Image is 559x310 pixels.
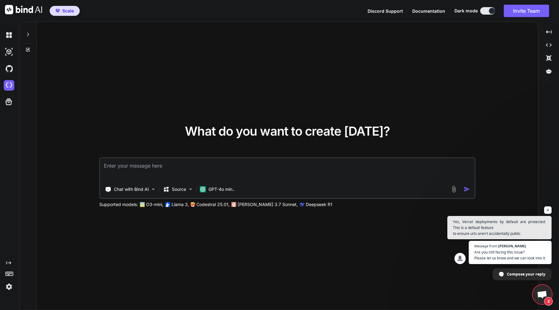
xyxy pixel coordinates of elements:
img: Bind AI [5,5,42,14]
span: Message from [474,244,497,248]
span: Compose your reply [507,269,545,280]
img: attachment [450,186,458,193]
img: GPT-4o mini [200,186,206,192]
span: Dark mode [454,8,478,14]
span: Yes, Vercel deployments by default are protected. This is a default feature to ensure urls aren't... [453,219,546,236]
img: Llama2 [165,202,170,207]
span: Are you still facing this issue? Please let us know and we can look into it. [474,249,546,261]
img: darkChat [4,30,14,40]
img: Pick Tools [151,186,156,192]
p: Llama 3, [172,201,189,208]
img: claude [300,202,305,207]
img: icon [464,186,470,192]
button: Documentation [412,8,445,14]
button: Discord Support [368,8,403,14]
img: Mistral-AI [191,202,195,207]
span: [PERSON_NAME] [498,244,526,248]
span: Scale [62,8,74,14]
img: GPT-4 [140,202,145,207]
div: Open chat [533,285,552,304]
p: Supported models: [99,201,138,208]
img: settings [4,281,14,292]
p: GPT-4o min.. [208,186,235,192]
img: cloudideIcon [4,80,14,91]
button: Invite Team [504,5,549,17]
img: darkAi-studio [4,47,14,57]
button: premiumScale [50,6,80,16]
img: premium [56,9,60,13]
p: Chat with Bind AI [114,186,149,192]
span: 2 [544,297,553,306]
p: O3-mini, [146,201,163,208]
img: claude [231,202,236,207]
span: What do you want to create [DATE]? [185,124,390,139]
p: Source [172,186,186,192]
img: Pick Models [188,186,193,192]
p: Deepseek R1 [306,201,332,208]
p: Codestral 25.01, [196,201,230,208]
img: githubDark [4,63,14,74]
p: [PERSON_NAME] 3.7 Sonnet, [238,201,298,208]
